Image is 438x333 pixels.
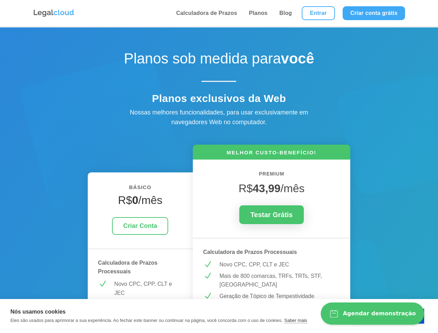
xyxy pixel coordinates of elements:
p: Novo CPC, CPP, CLT e JEC [220,260,340,269]
p: Geração de Tópico de Tempestividade [220,292,340,301]
h6: PREMIUM [203,170,340,182]
strong: Calculadora de Prazos Processuais [203,249,297,255]
strong: 0 [132,194,138,206]
span: R$ /mês [239,182,304,195]
h4: Planos exclusivos da Web [97,92,340,108]
strong: Calculadora de Prazos Processuais [98,260,158,275]
a: Saber mais [284,318,307,323]
span: N [203,260,212,269]
h1: Planos sob medida para [97,50,340,71]
a: Testar Grátis [239,205,304,224]
span: N [203,272,212,280]
span: N [203,292,212,300]
strong: 43,99 [253,182,281,195]
div: Nossas melhores funcionalidades, para usar exclusivamente em navegadores Web no computador. [115,108,323,128]
a: Criar Conta [112,217,168,235]
p: Eles são usados para aprimorar a sua experiência. Ao fechar este banner ou continuar na página, v... [10,318,283,323]
img: Logo da Legalcloud [33,9,75,18]
h6: BÁSICO [98,183,182,195]
h6: MELHOR CUSTO-BENEFÍCIO! [193,149,351,160]
a: Criar conta grátis [343,6,405,20]
span: N [98,280,107,288]
h4: R$ /mês [98,194,182,210]
p: Novo CPC, CPP, CLT e JEC [114,280,182,297]
strong: Nós usamos cookies [10,309,66,315]
strong: você [281,50,314,67]
p: Mais de 800 comarcas, TRFs, TRTs, STF, [GEOGRAPHIC_DATA] [220,272,340,289]
a: Entrar [302,6,335,20]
